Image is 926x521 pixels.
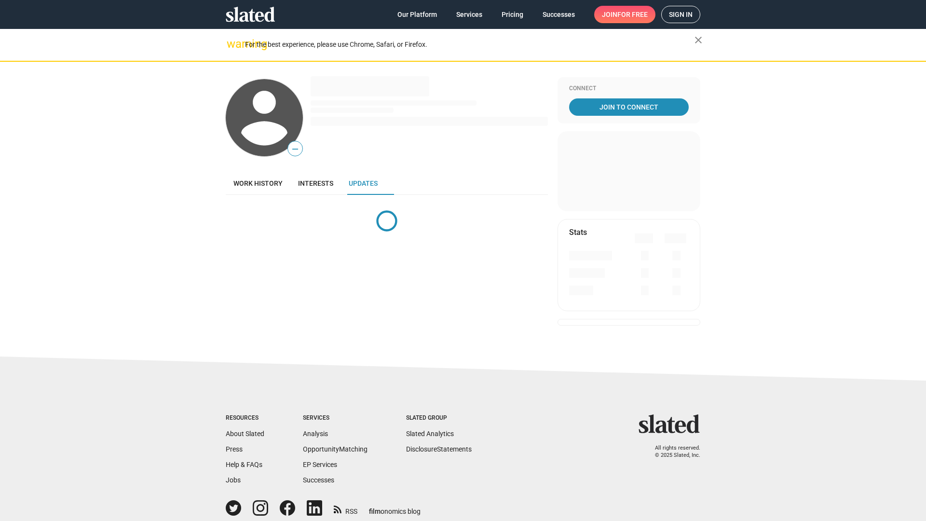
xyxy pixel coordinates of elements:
a: Press [226,445,243,453]
a: Jobs [226,476,241,484]
span: Updates [349,179,378,187]
span: Work history [233,179,283,187]
div: Resources [226,414,264,422]
mat-card-title: Stats [569,227,587,237]
span: Successes [543,6,575,23]
a: Slated Analytics [406,430,454,438]
span: Pricing [502,6,523,23]
a: Joinfor free [594,6,655,23]
span: Join To Connect [571,98,687,116]
a: Work history [226,172,290,195]
mat-icon: warning [227,38,238,50]
span: Join [602,6,648,23]
span: Our Platform [397,6,437,23]
div: Services [303,414,368,422]
span: — [288,143,302,155]
a: Successes [535,6,583,23]
a: RSS [334,501,357,516]
div: Slated Group [406,414,472,422]
span: Sign in [669,6,693,23]
a: DisclosureStatements [406,445,472,453]
a: About Slated [226,430,264,438]
div: Connect [569,85,689,93]
a: Successes [303,476,334,484]
a: Analysis [303,430,328,438]
div: For the best experience, please use Chrome, Safari, or Firefox. [245,38,694,51]
a: Interests [290,172,341,195]
span: film [369,507,381,515]
mat-icon: close [693,34,704,46]
a: Join To Connect [569,98,689,116]
a: filmonomics blog [369,499,421,516]
p: All rights reserved. © 2025 Slated, Inc. [645,445,700,459]
a: EP Services [303,461,337,468]
a: Sign in [661,6,700,23]
span: for free [617,6,648,23]
a: Pricing [494,6,531,23]
span: Services [456,6,482,23]
a: Services [449,6,490,23]
a: Our Platform [390,6,445,23]
a: OpportunityMatching [303,445,368,453]
a: Updates [341,172,385,195]
span: Interests [298,179,333,187]
a: Help & FAQs [226,461,262,468]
